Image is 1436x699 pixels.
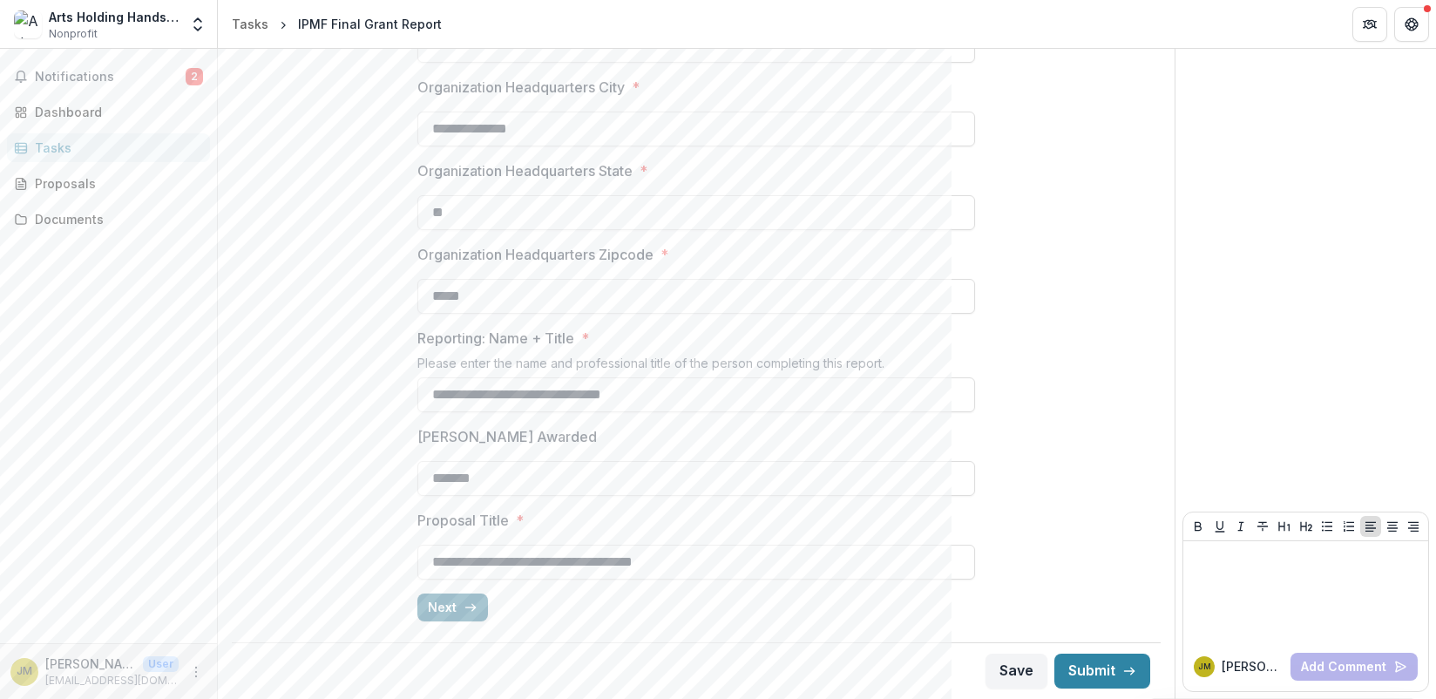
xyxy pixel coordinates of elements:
button: Open entity switcher [186,7,210,42]
nav: breadcrumb [225,11,449,37]
div: Arts Holding Hands and Hearts (AHHAH) [49,8,179,26]
button: Heading 2 [1296,516,1317,537]
span: Notifications [35,70,186,85]
div: IPMF Final Grant Report [298,15,442,33]
div: Tasks [35,139,196,157]
button: Get Help [1394,7,1429,42]
p: Organization Headquarters State [417,160,633,181]
button: Align Left [1360,516,1381,537]
p: [PERSON_NAME] [1222,657,1284,675]
button: Underline [1209,516,1230,537]
div: Jan Michener [1198,662,1211,671]
div: Dashboard [35,103,196,121]
img: Arts Holding Hands and Hearts (AHHAH) [14,10,42,38]
a: Tasks [7,133,210,162]
button: Italicize [1230,516,1251,537]
a: Dashboard [7,98,210,126]
p: Organization Headquarters Zipcode [417,244,654,265]
button: Notifications2 [7,63,210,91]
button: Strike [1252,516,1273,537]
a: Tasks [225,11,275,37]
p: [PERSON_NAME] Awarded [417,426,597,447]
p: Organization Headquarters City [417,77,625,98]
button: Partners [1352,7,1387,42]
a: Proposals [7,169,210,198]
button: Save [986,654,1047,689]
span: 2 [186,68,203,85]
button: Bold [1188,516,1209,537]
p: User [143,656,179,672]
div: Tasks [232,15,268,33]
div: Documents [35,210,196,228]
p: Reporting: Name + Title [417,328,574,349]
button: Next [417,594,488,621]
p: Proposal Title [417,510,509,531]
button: Align Center [1382,516,1403,537]
button: Align Right [1403,516,1424,537]
button: Bullet List [1317,516,1338,537]
button: Submit [1054,654,1150,689]
div: Please enter the name and professional title of the person completing this report. [417,356,975,377]
span: Nonprofit [49,26,98,42]
div: Jan Michener [17,666,32,677]
div: Proposals [35,174,196,193]
p: [PERSON_NAME] [45,655,136,673]
a: Documents [7,205,210,234]
button: Ordered List [1338,516,1359,537]
p: [EMAIL_ADDRESS][DOMAIN_NAME] [45,673,179,689]
button: Add Comment [1290,653,1418,681]
button: Heading 1 [1274,516,1295,537]
button: More [186,662,207,682]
